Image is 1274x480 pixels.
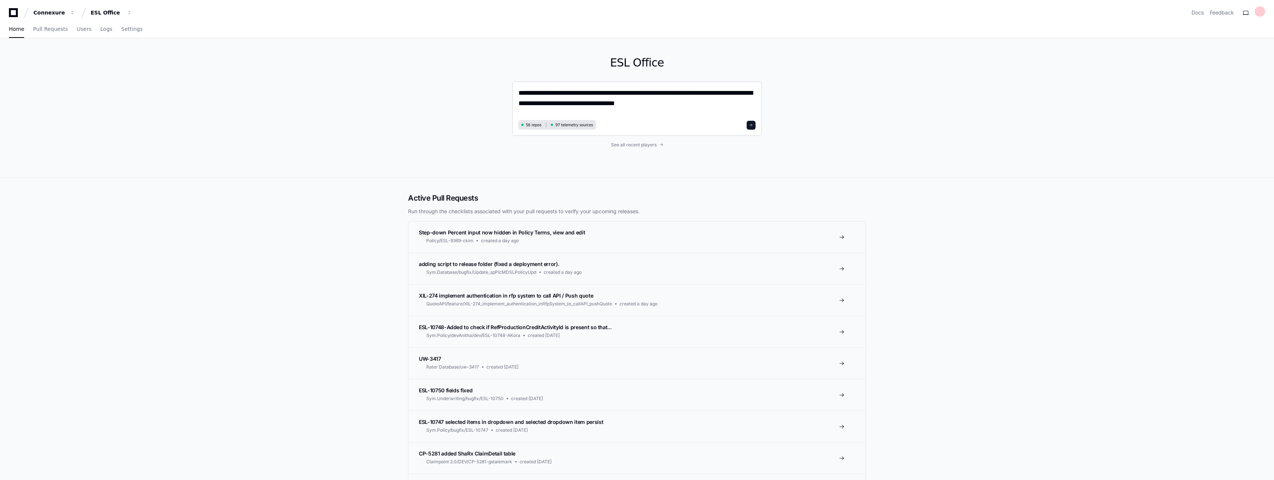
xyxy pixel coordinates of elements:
p: Run through the checklists associated with your pull requests to verify your upcoming releases. [408,208,866,215]
span: created [DATE] [496,427,528,433]
button: ESL Office [88,6,135,19]
span: created a day ago [620,301,657,307]
a: XIL-274 implement authentication in rfp system to call API / Push quoteQuoteAPI/feature/XIL-274_i... [408,284,866,316]
span: Rater Database/uw-3417 [426,364,479,370]
span: created [DATE] [486,364,518,370]
span: QuoteAPI/feature/XIL-274_implement_authentication_inRfpSystem_to_callAPI_pushQuote [426,301,612,307]
button: Connexure [30,6,78,19]
span: Claimpoint 2.0/DEV/CP-5281-gstalemark [426,459,512,465]
span: Sym.Policy/devAnitha/dev/ESL-10748-AKora [426,333,520,338]
button: Feedback [1210,9,1234,16]
a: Users [77,21,91,38]
span: Policy/ESL-9369-ckim [426,238,473,244]
span: Sym.Database/bugfix/Update_spPlcMDSLPolicyUpd [426,269,536,275]
div: ESL Office [91,9,123,16]
span: created a day ago [481,238,519,244]
h1: ESL Office [512,56,762,69]
span: XIL-274 implement authentication in rfp system to call API / Push quote [419,292,593,299]
a: CP-5281 added ShaRx ClaimDetail tableClaimpoint 2.0/DEV/CP-5281-gstalemarkcreated [DATE] [408,442,866,474]
a: Settings [121,21,142,38]
span: ESL-10748-Added to check if RefProductionCreditActivityId is present so that... [419,324,611,330]
span: See all recent players [611,142,657,148]
a: Logs [100,21,112,38]
a: See all recent players [512,142,762,148]
span: Settings [121,27,142,31]
a: adding script to release folder (fixed a deployment error).Sym.Database/bugfix/Update_spPlcMDSLPo... [408,253,866,284]
span: Logs [100,27,112,31]
a: UW-3417Rater Database/uw-3417created [DATE] [408,347,866,379]
a: Docs [1191,9,1204,16]
span: created [DATE] [528,333,560,338]
h2: Active Pull Requests [408,193,866,203]
div: Connexure [33,9,65,16]
span: CP-5281 added ShaRx ClaimDetail table [419,450,515,457]
span: Sym.Underwriting/bugfix/ESL-10750 [426,396,504,402]
a: Step-down Percent input now hidden in Policy Terms, view and editPolicy/ESL-9369-ckimcreated a da... [408,221,866,253]
span: Users [77,27,91,31]
a: Home [9,21,24,38]
a: ESL-10748-Added to check if RefProductionCreditActivityId is present so that...Sym.Policy/devAnit... [408,316,866,347]
span: Sym.Policy/bugfix/ESL-10747 [426,427,488,433]
span: 97 telemetry sources [555,122,593,128]
span: created [DATE] [520,459,552,465]
span: created [DATE] [511,396,543,402]
a: ESL-10750 fields fixedSym.Underwriting/bugfix/ESL-10750created [DATE] [408,379,866,411]
a: ESL-10747 selected items in dropdown and selected dropdown item persistSym.Policy/bugfix/ESL-1074... [408,411,866,442]
span: adding script to release folder (fixed a deployment error). [419,261,559,267]
span: created a day ago [544,269,582,275]
span: Step-down Percent input now hidden in Policy Terms, view and edit [419,229,585,236]
span: UW-3417 [419,356,441,362]
span: ESL-10750 fields fixed [419,387,472,393]
span: Pull Requests [33,27,68,31]
span: ESL-10747 selected items in dropdown and selected dropdown item persist [419,419,603,425]
a: Pull Requests [33,21,68,38]
span: 56 repos [526,122,541,128]
span: Home [9,27,24,31]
